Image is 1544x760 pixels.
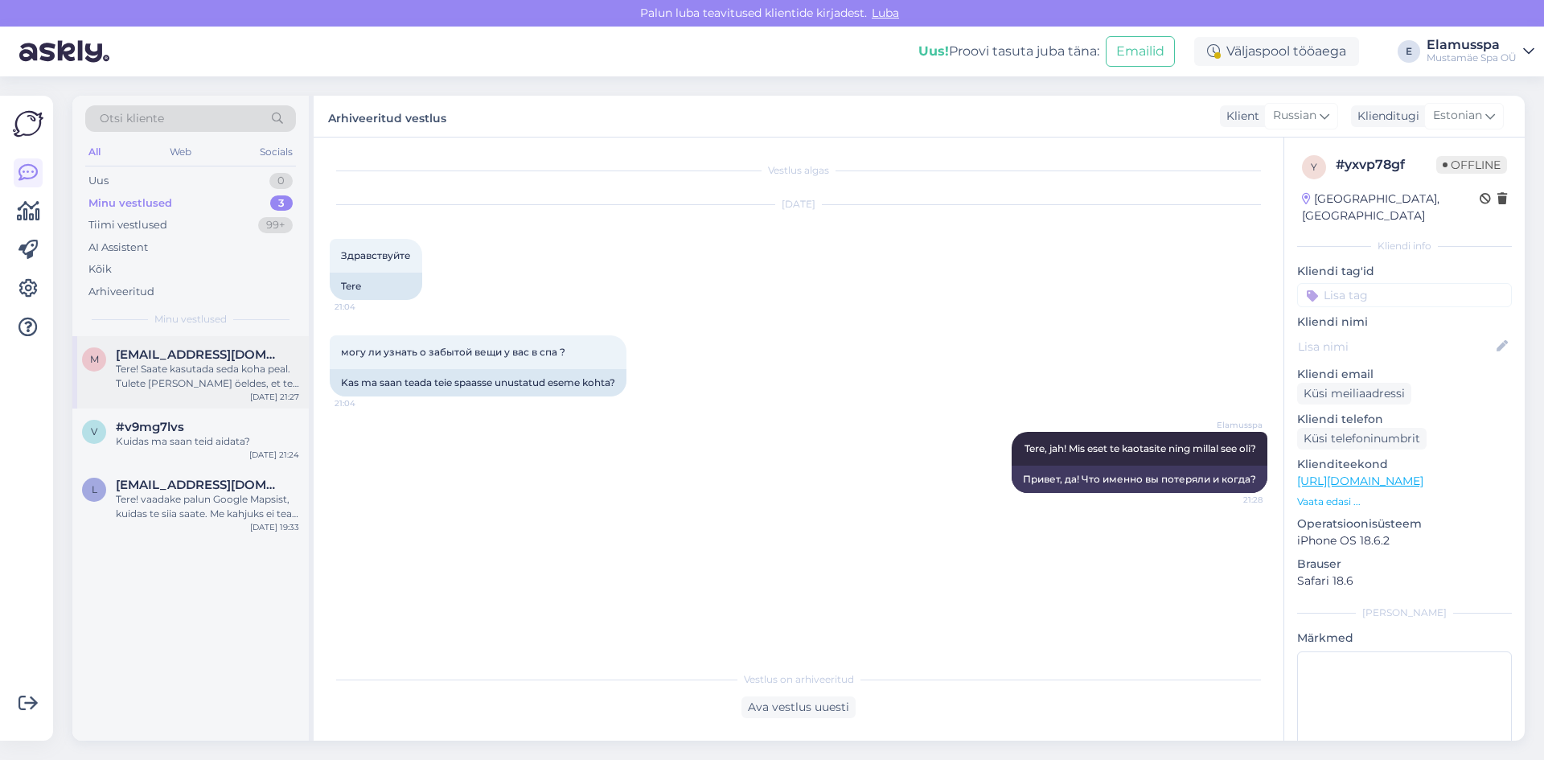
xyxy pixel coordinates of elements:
p: Kliendi email [1297,366,1512,383]
div: Привет, да! Что именно вы потеряли и когда? [1012,466,1267,493]
div: [GEOGRAPHIC_DATA], [GEOGRAPHIC_DATA] [1302,191,1480,224]
div: 99+ [258,217,293,233]
div: Minu vestlused [88,195,172,212]
p: Klienditeekond [1297,456,1512,473]
div: Väljaspool tööaega [1194,37,1359,66]
span: могу ли узнать о забытой вещи у вас в спа ? [341,346,565,358]
p: iPhone OS 18.6.2 [1297,532,1512,549]
img: Askly Logo [13,109,43,139]
p: Vaata edasi ... [1297,495,1512,509]
span: leppanenb23@gmail.com [116,478,283,492]
span: #v9mg7lvs [116,420,184,434]
div: Proovi tasuta juba täna: [918,42,1099,61]
div: Tere [330,273,422,300]
div: Kas ma saan teada teie spaasse unustatud eseme kohta? [330,369,626,396]
p: Safari 18.6 [1297,573,1512,590]
div: Kliendi info [1297,239,1512,253]
p: Operatsioonisüsteem [1297,516,1512,532]
span: Здравствуйте [341,249,411,261]
div: Küsi telefoninumbrit [1297,428,1427,450]
div: E [1398,40,1420,63]
span: 21:28 [1202,494,1263,506]
span: Estonian [1433,107,1482,125]
div: 3 [270,195,293,212]
div: [DATE] 21:27 [250,391,299,403]
div: [PERSON_NAME] [1297,606,1512,620]
span: 21:04 [335,397,395,409]
div: [DATE] 21:24 [249,449,299,461]
label: Arhiveeritud vestlus [328,105,446,127]
span: Russian [1273,107,1316,125]
div: Klienditugi [1351,108,1419,125]
div: Kuidas ma saan teid aidata? [116,434,299,449]
span: Elamusspa [1202,419,1263,431]
div: Elamusspa [1427,39,1517,51]
span: Luba [867,6,904,20]
div: Kõik [88,261,112,277]
span: mihhailovajevgenia1@gmail.com [116,347,283,362]
div: AI Assistent [88,240,148,256]
div: 0 [269,173,293,189]
button: Emailid [1106,36,1175,67]
p: Märkmed [1297,630,1512,647]
div: Mustamäe Spa OÜ [1427,51,1517,64]
div: All [85,142,104,162]
div: [DATE] 19:33 [250,521,299,533]
p: Kliendi nimi [1297,314,1512,331]
div: Klient [1220,108,1259,125]
div: [DATE] [330,197,1267,212]
div: Ava vestlus uuesti [741,696,856,718]
div: Web [166,142,195,162]
span: m [90,353,99,365]
div: Tiimi vestlused [88,217,167,233]
p: Kliendi telefon [1297,411,1512,428]
div: Socials [257,142,296,162]
span: Vestlus on arhiveeritud [744,672,854,687]
span: 21:04 [335,301,395,313]
span: y [1311,161,1317,173]
span: l [92,483,97,495]
div: Vestlus algas [330,163,1267,178]
span: Offline [1436,156,1507,174]
input: Lisa tag [1297,283,1512,307]
a: ElamusspaMustamäe Spa OÜ [1427,39,1534,64]
div: Tere! vaadake palun Google Mapsist, kuidas te siia saate. Me kahjuks ei tea teie täpsema asukohta... [116,492,299,521]
p: Kliendi tag'id [1297,263,1512,280]
div: Tere! Saate kasutada seda koha peal. Tulete [PERSON_NAME] öeldes, et teil on broneeritud massaaz ... [116,362,299,391]
div: Uus [88,173,109,189]
input: Lisa nimi [1298,338,1493,355]
span: Otsi kliente [100,110,164,127]
span: v [91,425,97,438]
span: Minu vestlused [154,312,227,327]
span: Tere, jah! Mis eset te kaotasite ning millal see oli? [1025,442,1256,454]
div: Arhiveeritud [88,284,154,300]
a: [URL][DOMAIN_NAME] [1297,474,1423,488]
b: Uus! [918,43,949,59]
p: Brauser [1297,556,1512,573]
div: Küsi meiliaadressi [1297,383,1411,405]
div: # yxvp78gf [1336,155,1436,175]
